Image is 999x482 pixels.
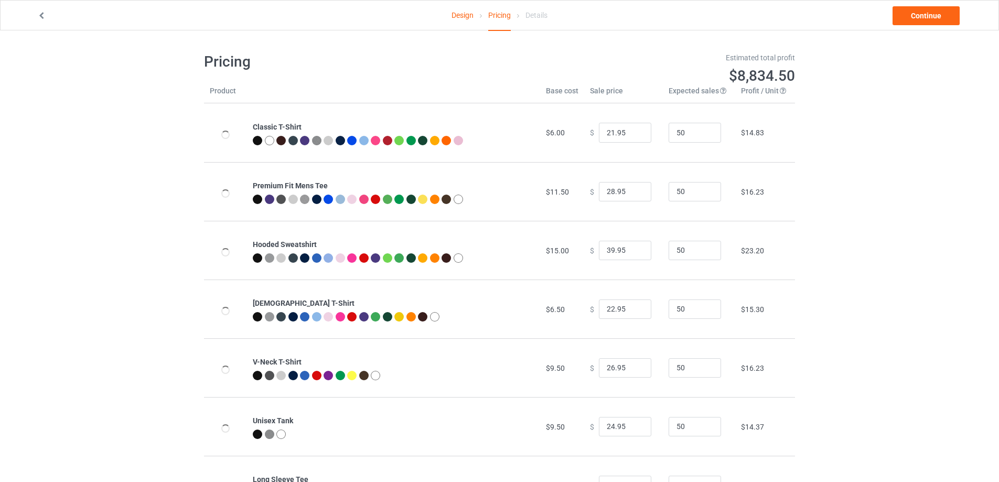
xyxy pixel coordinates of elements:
span: $14.37 [741,423,764,431]
img: heather_texture.png [312,136,321,145]
th: Profit / Unit [735,85,795,103]
span: $6.50 [546,305,565,314]
span: $8,834.50 [729,67,795,84]
img: heather_texture.png [265,430,274,439]
b: V-Neck T-Shirt [253,358,302,366]
b: Hooded Sweatshirt [253,240,317,249]
span: $9.50 [546,423,565,431]
a: Continue [893,6,960,25]
h1: Pricing [204,52,492,71]
span: $15.00 [546,247,569,255]
span: $16.23 [741,364,764,372]
span: $11.50 [546,188,569,196]
span: $6.00 [546,128,565,137]
span: $14.83 [741,128,764,137]
th: Product [204,85,247,103]
span: $16.23 [741,188,764,196]
img: heather_texture.png [300,195,309,204]
th: Base cost [540,85,584,103]
span: $ [590,305,594,313]
div: Estimated total profit [507,52,796,63]
th: Expected sales [663,85,735,103]
span: $9.50 [546,364,565,372]
a: Design [452,1,474,30]
b: Premium Fit Mens Tee [253,181,328,190]
b: Unisex Tank [253,416,293,425]
span: $15.30 [741,305,764,314]
span: $ [590,128,594,137]
span: $ [590,363,594,372]
div: Details [525,1,547,30]
th: Sale price [584,85,663,103]
span: $23.20 [741,247,764,255]
span: $ [590,422,594,431]
b: [DEMOGRAPHIC_DATA] T-Shirt [253,299,355,307]
span: $ [590,246,594,254]
span: $ [590,187,594,196]
b: Classic T-Shirt [253,123,302,131]
div: Pricing [488,1,511,31]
